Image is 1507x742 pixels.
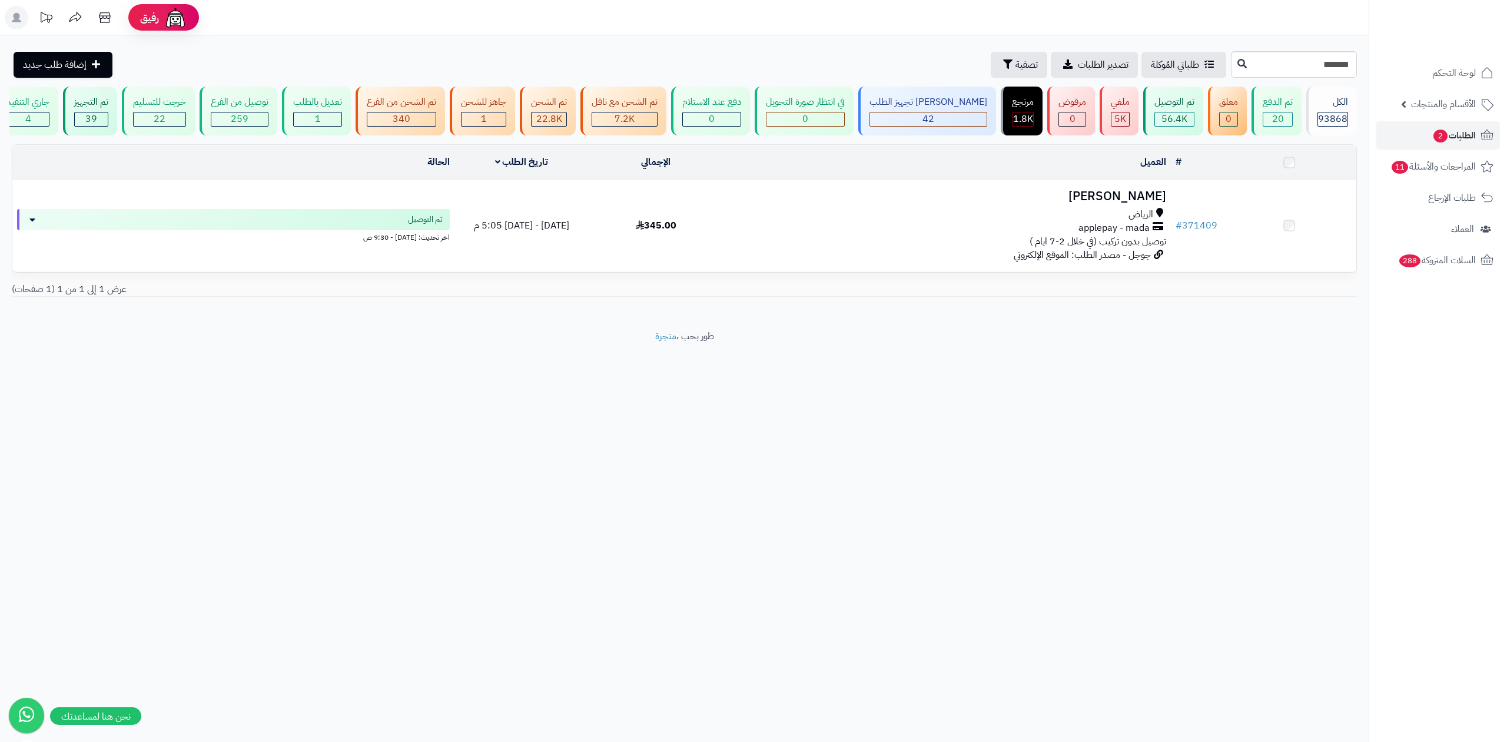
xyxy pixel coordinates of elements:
[154,112,165,126] span: 22
[669,87,752,135] a: دفع عند الاستلام 0
[1070,112,1076,126] span: 0
[728,190,1166,203] h3: [PERSON_NAME]
[31,6,61,32] a: تحديثات المنصة
[1058,95,1086,109] div: مرفوض
[766,112,844,126] div: 0
[1376,246,1500,274] a: السلات المتروكة288
[1045,87,1097,135] a: مرفوض 0
[1318,112,1347,126] span: 93868
[481,112,487,126] span: 1
[1226,112,1232,126] span: 0
[1427,33,1496,58] img: logo-2.png
[17,230,450,243] div: اخر تحديث: [DATE] - 9:30 ص
[1206,87,1249,135] a: معلق 0
[636,218,676,233] span: 345.00
[531,95,567,109] div: تم الشحن
[1451,221,1474,237] span: العملاء
[752,87,856,135] a: في انتظار صورة التحويل 0
[75,112,108,126] div: 39
[1376,215,1500,243] a: العملاء
[133,95,186,109] div: خرجت للتسليم
[211,112,268,126] div: 259
[1141,52,1226,78] a: طلباتي المُوكلة
[869,95,987,109] div: [PERSON_NAME] تجهيز الطلب
[25,112,31,126] span: 4
[517,87,578,135] a: تم الشحن 22.8K
[1219,95,1238,109] div: معلق
[447,87,517,135] a: جاهز للشحن 1
[1304,87,1359,135] a: الكل93868
[74,95,108,109] div: تم التجهيز
[1051,52,1138,78] a: تصدير الطلبات
[1432,127,1476,144] span: الطلبات
[61,87,120,135] a: تم التجهيز 39
[1161,112,1187,126] span: 56.4K
[462,112,506,126] div: 1
[164,6,187,29] img: ai-face.png
[1013,112,1033,126] span: 1.8K
[1317,95,1348,109] div: الكل
[1111,95,1130,109] div: ملغي
[1176,218,1182,233] span: #
[1097,87,1141,135] a: ملغي 5K
[140,11,159,25] span: رفيق
[682,95,741,109] div: دفع عند الاستلام
[495,155,549,169] a: تاريخ الطلب
[1376,59,1500,87] a: لوحة التحكم
[85,112,97,126] span: 39
[1376,153,1500,181] a: المراجعات والأسئلة11
[293,95,342,109] div: تعديل بالطلب
[592,95,658,109] div: تم الشحن مع ناقل
[1114,112,1126,126] span: 5K
[870,112,987,126] div: 42
[1176,155,1181,169] a: #
[1013,112,1033,126] div: 1799
[536,112,562,126] span: 22.8K
[367,112,436,126] div: 340
[1428,190,1476,206] span: طلبات الإرجاع
[367,95,436,109] div: تم الشحن من الفرع
[1155,112,1194,126] div: 56408
[1154,95,1194,109] div: تم التوصيل
[709,112,715,126] span: 0
[474,218,569,233] span: [DATE] - [DATE] 5:05 م
[23,58,87,72] span: إضافة طلب جديد
[856,87,998,135] a: [PERSON_NAME] تجهيز الطلب 42
[134,112,185,126] div: 22
[1411,96,1476,112] span: الأقسام والمنتجات
[1433,130,1448,143] span: 2
[1376,121,1500,150] a: الطلبات2
[532,112,566,126] div: 22760
[998,87,1045,135] a: مرتجع 1.8K
[3,283,685,296] div: عرض 1 إلى 1 من 1 (1 صفحات)
[1249,87,1304,135] a: تم الدفع 20
[1030,234,1166,249] span: توصيل بدون تركيب (في خلال 2-7 ايام )
[1140,155,1166,169] a: العميل
[353,87,447,135] a: تم الشحن من الفرع 340
[1078,221,1150,235] span: applepay - mada
[14,52,112,78] a: إضافة طلب جديد
[1432,65,1476,81] span: لوحة التحكم
[1220,112,1237,126] div: 0
[7,112,49,126] div: 4
[1111,112,1129,126] div: 4950
[1399,254,1420,267] span: 288
[1392,161,1408,174] span: 11
[197,87,280,135] a: توصيل من الفرع 259
[991,52,1047,78] button: تصفية
[408,214,443,226] span: تم التوصيل
[802,112,808,126] span: 0
[655,329,676,343] a: متجرة
[211,95,268,109] div: توصيل من الفرع
[1059,112,1086,126] div: 0
[6,95,49,109] div: جاري التنفيذ
[294,112,341,126] div: 1
[1263,112,1292,126] div: 20
[615,112,635,126] span: 7.2K
[578,87,669,135] a: تم الشحن مع ناقل 7.2K
[1390,158,1476,175] span: المراجعات والأسئلة
[393,112,410,126] span: 340
[1376,184,1500,212] a: طلبات الإرجاع
[280,87,353,135] a: تعديل بالطلب 1
[683,112,741,126] div: 0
